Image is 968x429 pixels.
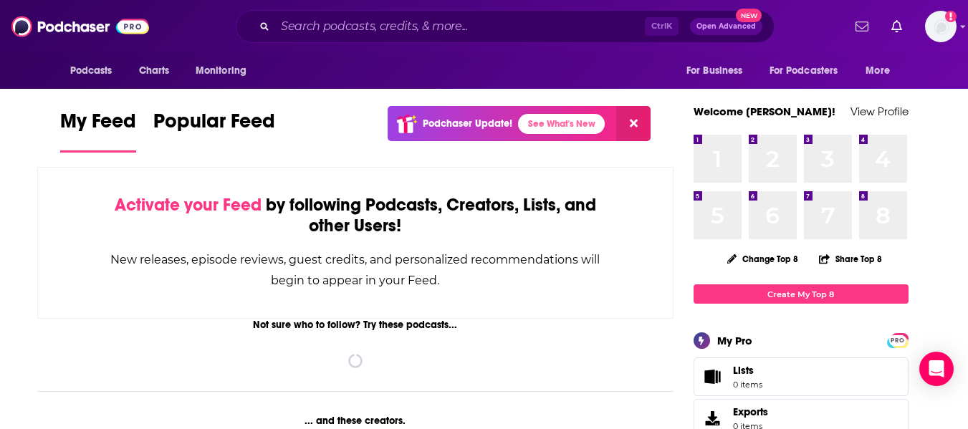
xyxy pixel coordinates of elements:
[186,57,265,85] button: open menu
[733,380,762,390] span: 0 items
[699,367,727,387] span: Lists
[717,334,752,347] div: My Pro
[866,61,890,81] span: More
[699,408,727,428] span: Exports
[130,57,178,85] a: Charts
[733,364,754,377] span: Lists
[886,14,908,39] a: Show notifications dropdown
[690,18,762,35] button: Open AdvancedNew
[37,415,674,427] div: ... and these creators.
[196,61,246,81] span: Monitoring
[945,11,957,22] svg: Add a profile image
[645,17,679,36] span: Ctrl K
[275,15,645,38] input: Search podcasts, credits, & more...
[518,114,605,134] a: See What's New
[889,335,906,346] span: PRO
[60,109,136,153] a: My Feed
[139,61,170,81] span: Charts
[694,284,909,304] a: Create My Top 8
[60,57,131,85] button: open menu
[733,405,768,418] span: Exports
[676,57,761,85] button: open menu
[153,109,275,153] a: Popular Feed
[850,14,874,39] a: Show notifications dropdown
[153,109,275,142] span: Popular Feed
[686,61,743,81] span: For Business
[11,13,149,40] img: Podchaser - Follow, Share and Rate Podcasts
[37,319,674,331] div: Not sure who to follow? Try these podcasts...
[770,61,838,81] span: For Podcasters
[736,9,762,22] span: New
[889,334,906,345] a: PRO
[694,105,835,118] a: Welcome [PERSON_NAME]!
[925,11,957,42] span: Logged in as alisoncerri
[760,57,859,85] button: open menu
[696,23,756,30] span: Open Advanced
[236,10,775,43] div: Search podcasts, credits, & more...
[925,11,957,42] img: User Profile
[925,11,957,42] button: Show profile menu
[115,194,262,216] span: Activate your Feed
[70,61,112,81] span: Podcasts
[110,249,602,291] div: New releases, episode reviews, guest credits, and personalized recommendations will begin to appe...
[60,109,136,142] span: My Feed
[110,195,602,236] div: by following Podcasts, Creators, Lists, and other Users!
[818,245,883,273] button: Share Top 8
[694,357,909,396] a: Lists
[919,352,954,386] div: Open Intercom Messenger
[850,105,909,118] a: View Profile
[733,364,762,377] span: Lists
[719,250,808,268] button: Change Top 8
[856,57,908,85] button: open menu
[423,117,512,130] p: Podchaser Update!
